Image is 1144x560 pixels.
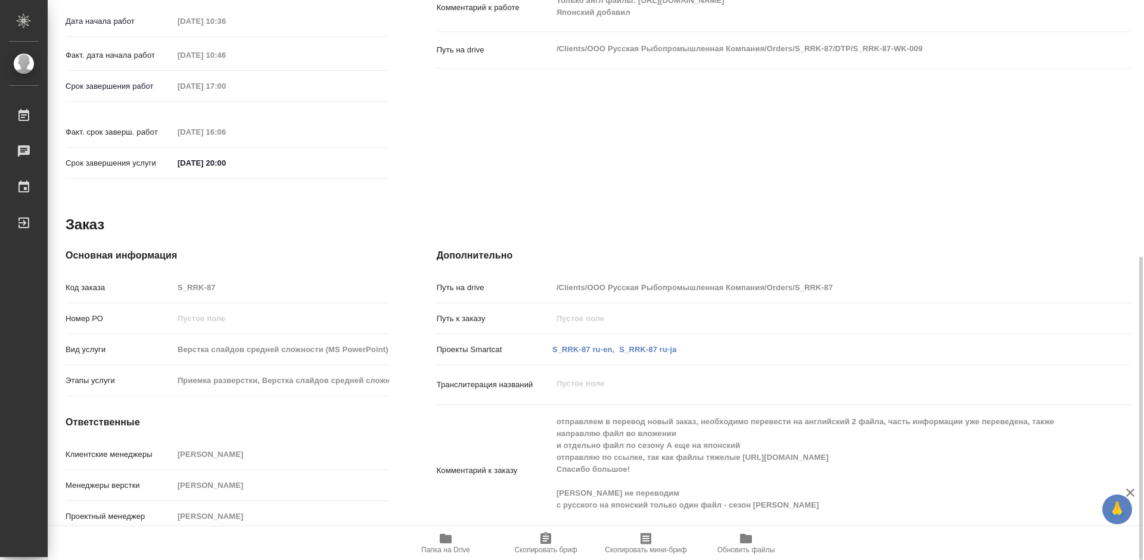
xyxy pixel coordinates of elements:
[66,375,173,387] p: Этапы услуги
[717,546,775,554] span: Обновить файлы
[173,310,389,327] input: Пустое поле
[173,341,389,358] input: Пустое поле
[66,313,173,325] p: Номер РО
[496,527,596,560] button: Скопировать бриф
[66,15,173,27] p: Дата начала работ
[552,39,1073,59] textarea: /Clients/ООО Русская Рыбопромышленная Компания/Orders/S_RRK-87/DTP/S_RRK-87-WK-009
[173,13,278,30] input: Пустое поле
[66,126,173,138] p: Факт. срок заверш. работ
[437,44,552,56] p: Путь на drive
[66,215,104,234] h2: Заказ
[437,248,1131,263] h4: Дополнительно
[66,80,173,92] p: Срок завершения работ
[173,508,389,525] input: Пустое поле
[173,77,278,95] input: Пустое поле
[1102,494,1132,524] button: 🙏
[396,527,496,560] button: Папка на Drive
[66,415,389,430] h4: Ответственные
[421,546,470,554] span: Папка на Drive
[596,527,696,560] button: Скопировать мини-бриф
[437,344,552,356] p: Проекты Smartcat
[173,154,278,172] input: ✎ Введи что-нибудь
[173,477,389,494] input: Пустое поле
[437,313,552,325] p: Путь к заказу
[66,511,173,522] p: Проектный менеджер
[66,344,173,356] p: Вид услуги
[437,465,552,477] p: Комментарий к заказу
[605,546,686,554] span: Скопировать мини-бриф
[173,279,389,296] input: Пустое поле
[173,372,389,389] input: Пустое поле
[552,412,1073,527] textarea: отправляем в перевод новый заказ, необходимо перевести на английский 2 файла, часть информации уж...
[437,282,552,294] p: Путь на drive
[696,527,796,560] button: Обновить файлы
[66,49,173,61] p: Факт. дата начала работ
[66,157,173,169] p: Срок завершения услуги
[437,2,552,14] p: Комментарий к работе
[66,449,173,461] p: Клиентские менеджеры
[552,279,1073,296] input: Пустое поле
[552,310,1073,327] input: Пустое поле
[173,46,278,64] input: Пустое поле
[1107,497,1127,522] span: 🙏
[619,345,676,354] a: S_RRK-87 ru-ja
[173,446,389,463] input: Пустое поле
[66,248,389,263] h4: Основная информация
[552,345,614,354] a: S_RRK-87 ru-en,
[66,282,173,294] p: Код заказа
[173,123,278,141] input: Пустое поле
[437,379,552,391] p: Транслитерация названий
[66,480,173,491] p: Менеджеры верстки
[514,546,577,554] span: Скопировать бриф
